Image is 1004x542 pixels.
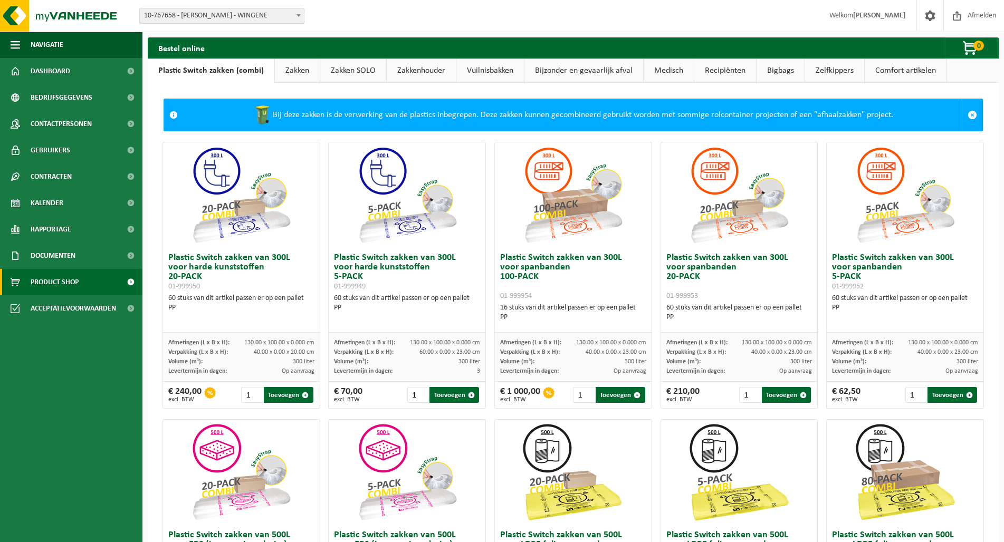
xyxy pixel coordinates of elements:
a: Plastic Switch zakken (combi) [148,59,274,83]
div: PP [666,313,812,322]
div: PP [334,303,480,313]
span: Afmetingen (L x B x H): [168,340,230,346]
span: 300 liter [957,359,978,365]
span: 01-999953 [666,292,698,300]
div: € 210,00 [666,387,700,403]
img: 01-999950 [188,142,294,248]
span: Volume (m³): [168,359,203,365]
img: 01-999954 [520,142,626,248]
button: Toevoegen [596,387,645,403]
div: 60 stuks van dit artikel passen er op een pallet [334,294,480,313]
span: 01-999952 [832,283,864,291]
a: Bijzonder en gevaarlijk afval [524,59,643,83]
span: Verpakking (L x B x H): [334,349,394,355]
img: 01-999963 [686,420,792,525]
span: Documenten [31,243,75,269]
span: Volume (m³): [666,359,701,365]
span: 130.00 x 100.00 x 0.000 cm [410,340,480,346]
span: Afmetingen (L x B x H): [500,340,561,346]
span: excl. BTW [168,396,202,403]
span: 10-767658 - GERO KEUKENS - WINGENE [140,8,304,23]
span: 300 liter [790,359,812,365]
span: Dashboard [31,58,70,84]
div: 16 stuks van dit artikel passen er op een pallet [500,303,646,322]
input: 1 [573,387,595,403]
div: Bij deze zakken is de verwerking van de plastics inbegrepen. Deze zakken kunnen gecombineerd gebr... [183,99,962,131]
span: Levertermijn in dagen: [666,368,725,374]
a: Recipiënten [694,59,756,83]
span: excl. BTW [832,396,860,403]
span: 300 liter [458,359,480,365]
span: Levertermijn in dagen: [334,368,393,374]
a: Zakken [275,59,320,83]
a: Bigbags [757,59,805,83]
span: Op aanvraag [779,368,812,374]
span: Levertermijn in dagen: [500,368,559,374]
span: Rapportage [31,216,71,243]
span: 01-999949 [334,283,366,291]
span: 40.00 x 0.00 x 23.00 cm [751,349,812,355]
div: 60 stuks van dit artikel passen er op een pallet [666,303,812,322]
img: 01-999968 [853,420,958,525]
span: 40.00 x 0.00 x 23.00 cm [586,349,646,355]
img: 01-999953 [686,142,792,248]
input: 1 [739,387,761,403]
span: 130.00 x 100.00 x 0.000 cm [908,340,978,346]
span: Verpakking (L x B x H): [832,349,892,355]
strong: [PERSON_NAME] [853,12,906,20]
span: 300 liter [293,359,314,365]
a: Sluit melding [962,99,982,131]
span: 40.00 x 0.00 x 23.00 cm [917,349,978,355]
span: Gebruikers [31,137,70,163]
span: excl. BTW [334,396,362,403]
h3: Plastic Switch zakken van 300L voor spanbanden 20-PACK [666,253,812,301]
h2: Bestel online [148,37,215,58]
h3: Plastic Switch zakken van 300L voor spanbanden 100-PACK [500,253,646,301]
span: Product Shop [31,269,79,295]
span: 130.00 x 100.00 x 0.000 cm [576,340,646,346]
button: 0 [945,37,998,59]
button: Toevoegen [927,387,977,403]
span: 130.00 x 100.00 x 0.000 cm [244,340,314,346]
span: Acceptatievoorwaarden [31,295,116,322]
span: Bedrijfsgegevens [31,84,92,111]
span: Verpakking (L x B x H): [168,349,228,355]
span: Kalender [31,190,63,216]
div: € 240,00 [168,387,202,403]
button: Toevoegen [429,387,479,403]
div: PP [832,303,978,313]
span: excl. BTW [666,396,700,403]
img: 01-999955 [355,420,460,525]
img: 01-999964 [520,420,626,525]
a: Vuilnisbakken [456,59,524,83]
span: Afmetingen (L x B x H): [334,340,395,346]
span: 130.00 x 100.00 x 0.000 cm [742,340,812,346]
button: Toevoegen [264,387,313,403]
a: Comfort artikelen [865,59,946,83]
img: 01-999952 [853,142,958,248]
span: Verpakking (L x B x H): [666,349,726,355]
input: 1 [407,387,429,403]
span: 40.00 x 0.00 x 20.00 cm [254,349,314,355]
div: PP [168,303,314,313]
button: Toevoegen [762,387,811,403]
a: Zakkenhouder [387,59,456,83]
a: Medisch [644,59,694,83]
span: Afmetingen (L x B x H): [832,340,893,346]
span: Op aanvraag [945,368,978,374]
span: Levertermijn in dagen: [168,368,227,374]
span: Contracten [31,163,72,190]
div: € 70,00 [334,387,362,403]
span: Volume (m³): [500,359,534,365]
div: € 62,50 [832,387,860,403]
a: Zakken SOLO [320,59,386,83]
span: Volume (m³): [334,359,368,365]
img: 01-999949 [355,142,460,248]
span: Op aanvraag [614,368,646,374]
div: PP [500,313,646,322]
div: 60 stuks van dit artikel passen er op een pallet [832,294,978,313]
span: Op aanvraag [282,368,314,374]
div: 60 stuks van dit artikel passen er op een pallet [168,294,314,313]
span: Contactpersonen [31,111,92,137]
span: Afmetingen (L x B x H): [666,340,728,346]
